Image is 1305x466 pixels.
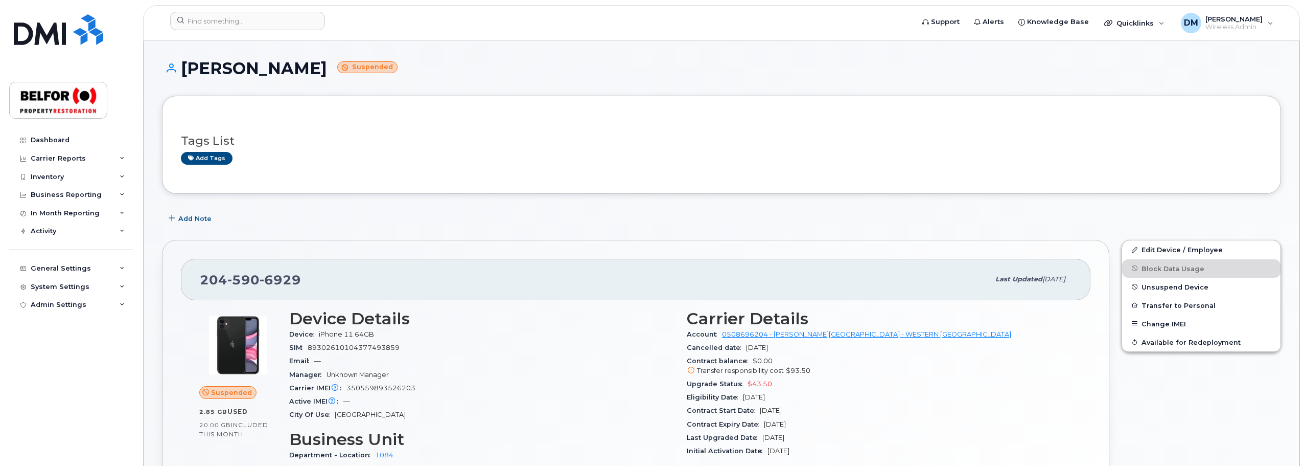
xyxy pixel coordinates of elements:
[687,434,762,441] span: Last Upgraded Date
[335,411,406,418] span: [GEOGRAPHIC_DATA]
[181,135,1262,147] h3: Tags List
[697,367,784,374] span: Transfer responsibility cost
[289,344,308,351] span: SIM
[207,315,269,376] img: iPhone_11.jpg
[687,330,722,338] span: Account
[289,411,335,418] span: City Of Use
[687,357,753,365] span: Contract balance
[764,420,786,428] span: [DATE]
[343,397,350,405] span: —
[319,330,374,338] span: iPhone 11 64GB
[687,357,1072,375] span: $0.00
[1042,275,1065,283] span: [DATE]
[227,408,248,415] span: used
[1141,338,1241,346] span: Available for Redeployment
[760,407,782,414] span: [DATE]
[308,344,400,351] span: 89302610104377493859
[995,275,1042,283] span: Last updated
[289,371,327,379] span: Manager
[162,209,220,228] button: Add Note
[687,420,764,428] span: Contract Expiry Date
[200,272,301,287] span: 204
[1122,315,1280,333] button: Change IMEI
[346,384,415,392] span: 350559893526203
[748,380,772,388] span: $43.50
[314,357,321,365] span: —
[1141,283,1208,291] span: Unsuspend Device
[199,421,231,429] span: 20.00 GB
[687,393,743,401] span: Eligibility Date
[289,330,319,338] span: Device
[289,397,343,405] span: Active IMEI
[1122,278,1280,296] button: Unsuspend Device
[289,384,346,392] span: Carrier IMEI
[1122,333,1280,351] button: Available for Redeployment
[181,152,232,165] a: Add tags
[199,408,227,415] span: 2.85 GB
[289,430,674,449] h3: Business Unit
[178,214,212,224] span: Add Note
[289,357,314,365] span: Email
[687,447,767,455] span: Initial Activation Date
[199,421,268,438] span: included this month
[289,309,674,328] h3: Device Details
[289,451,375,459] span: Department - Location
[162,59,1281,77] h1: [PERSON_NAME]
[767,447,789,455] span: [DATE]
[211,388,252,397] span: Suspended
[687,309,1072,328] h3: Carrier Details
[687,380,748,388] span: Upgrade Status
[1122,296,1280,315] button: Transfer to Personal
[786,367,810,374] span: $93.50
[762,434,784,441] span: [DATE]
[687,344,746,351] span: Cancelled date
[227,272,260,287] span: 590
[1122,240,1280,259] a: Edit Device / Employee
[743,393,765,401] span: [DATE]
[1122,259,1280,278] button: Block Data Usage
[746,344,768,351] span: [DATE]
[722,330,1011,338] a: 0508696204 - [PERSON_NAME][GEOGRAPHIC_DATA] - WESTERN [GEOGRAPHIC_DATA]
[687,407,760,414] span: Contract Start Date
[337,61,398,73] small: Suspended
[260,272,301,287] span: 6929
[375,451,393,459] a: 1084
[327,371,389,379] span: Unknown Manager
